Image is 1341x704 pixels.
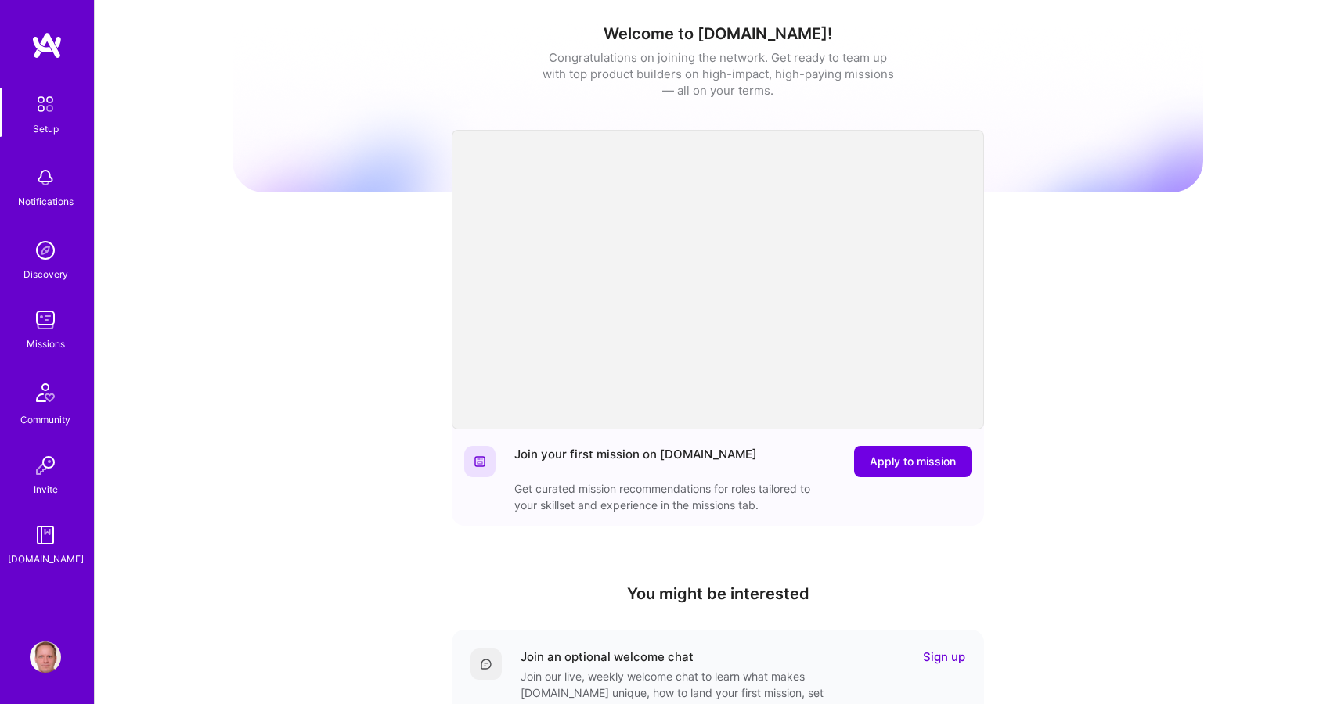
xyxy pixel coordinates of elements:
[31,31,63,59] img: logo
[452,130,984,429] iframe: video
[30,235,61,266] img: discovery
[20,411,70,428] div: Community
[233,24,1203,43] h1: Welcome to [DOMAIN_NAME]!
[8,551,84,567] div: [DOMAIN_NAME]
[33,120,59,137] div: Setup
[452,584,984,603] h4: You might be interested
[854,446,972,477] button: Apply to mission
[480,658,492,670] img: Comment
[542,49,894,99] div: Congratulations on joining the network. Get ready to team up with top product builders on high-im...
[34,481,58,497] div: Invite
[26,641,65,673] a: User Avatar
[27,374,64,411] img: Community
[514,480,827,513] div: Get curated mission recommendations for roles tailored to your skillset and experience in the mis...
[870,454,956,469] span: Apply to mission
[521,648,694,665] div: Join an optional welcome chat
[30,304,61,336] img: teamwork
[474,455,486,468] img: Website
[30,519,61,551] img: guide book
[923,648,965,665] a: Sign up
[30,450,61,481] img: Invite
[23,266,68,282] div: Discovery
[18,193,74,210] div: Notifications
[29,88,62,120] img: setup
[514,446,757,477] div: Join your first mission on [DOMAIN_NAME]
[30,641,61,673] img: User Avatar
[30,162,61,193] img: bell
[27,336,65,352] div: Missions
